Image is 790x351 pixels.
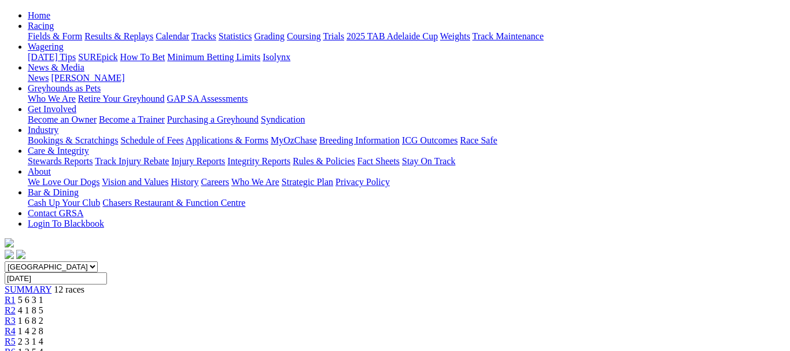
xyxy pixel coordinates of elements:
a: Who We Are [231,177,279,187]
a: Syndication [261,114,305,124]
a: News & Media [28,62,84,72]
a: Trials [323,31,344,41]
a: Statistics [219,31,252,41]
a: Greyhounds as Pets [28,83,101,93]
img: facebook.svg [5,250,14,259]
a: Chasers Restaurant & Function Centre [102,198,245,208]
a: Who We Are [28,94,76,104]
a: Weights [440,31,470,41]
span: 1 4 2 8 [18,326,43,336]
div: Industry [28,135,777,146]
a: Integrity Reports [227,156,290,166]
a: Stay On Track [402,156,455,166]
a: Fact Sheets [357,156,400,166]
a: Bookings & Scratchings [28,135,118,145]
a: Schedule of Fees [120,135,183,145]
a: Retire Your Greyhound [78,94,165,104]
a: R4 [5,326,16,336]
a: R3 [5,316,16,326]
a: Care & Integrity [28,146,89,156]
a: [PERSON_NAME] [51,73,124,83]
a: Purchasing a Greyhound [167,114,259,124]
a: Become an Owner [28,114,97,124]
a: Bar & Dining [28,187,79,197]
a: Results & Replays [84,31,153,41]
a: Track Injury Rebate [95,156,169,166]
a: How To Bet [120,52,165,62]
a: [DATE] Tips [28,52,76,62]
a: Careers [201,177,229,187]
a: Tracks [191,31,216,41]
a: Get Involved [28,104,76,114]
a: Rules & Policies [293,156,355,166]
a: Strategic Plan [282,177,333,187]
a: SUREpick [78,52,117,62]
a: GAP SA Assessments [167,94,248,104]
a: Vision and Values [102,177,168,187]
a: Calendar [156,31,189,41]
a: R1 [5,295,16,305]
a: Grading [254,31,285,41]
div: Get Involved [28,114,777,125]
a: Stewards Reports [28,156,93,166]
a: MyOzChase [271,135,317,145]
a: News [28,73,49,83]
a: Become a Trainer [99,114,165,124]
a: Isolynx [263,52,290,62]
a: Race Safe [460,135,497,145]
div: Bar & Dining [28,198,777,208]
a: Minimum Betting Limits [167,52,260,62]
div: Wagering [28,52,777,62]
a: Cash Up Your Club [28,198,100,208]
a: Login To Blackbook [28,219,104,228]
span: 12 races [54,285,84,294]
a: Contact GRSA [28,208,83,218]
a: We Love Our Dogs [28,177,99,187]
a: ICG Outcomes [402,135,457,145]
a: Injury Reports [171,156,225,166]
a: About [28,167,51,176]
div: News & Media [28,73,777,83]
img: logo-grsa-white.png [5,238,14,247]
input: Select date [5,272,107,285]
span: 5 6 3 1 [18,295,43,305]
a: Breeding Information [319,135,400,145]
a: Track Maintenance [472,31,544,41]
span: 4 1 8 5 [18,305,43,315]
a: R2 [5,305,16,315]
a: 2025 TAB Adelaide Cup [346,31,438,41]
a: Applications & Forms [186,135,268,145]
div: Care & Integrity [28,156,777,167]
a: History [171,177,198,187]
a: SUMMARY [5,285,51,294]
a: Privacy Policy [335,177,390,187]
img: twitter.svg [16,250,25,259]
a: Industry [28,125,58,135]
a: Racing [28,21,54,31]
div: About [28,177,777,187]
a: Coursing [287,31,321,41]
span: 2 3 1 4 [18,337,43,346]
a: Wagering [28,42,64,51]
a: R5 [5,337,16,346]
div: Racing [28,31,777,42]
div: Greyhounds as Pets [28,94,777,104]
a: Fields & Form [28,31,82,41]
a: Home [28,10,50,20]
span: 1 6 8 2 [18,316,43,326]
